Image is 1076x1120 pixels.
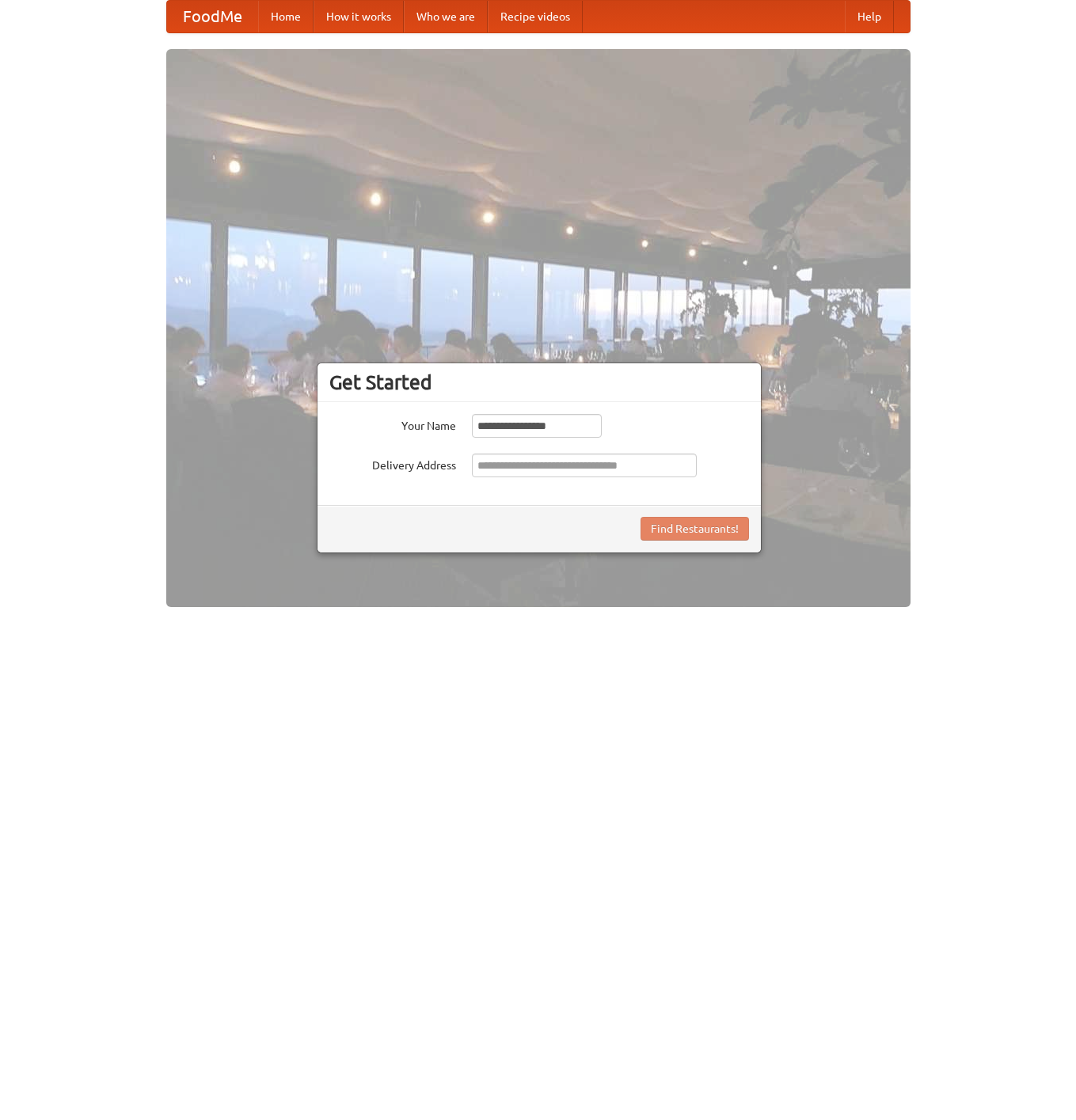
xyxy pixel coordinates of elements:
[488,1,583,32] a: Recipe videos
[258,1,314,32] a: Home
[314,1,404,32] a: How it works
[404,1,488,32] a: Who we are
[167,1,258,32] a: FoodMe
[329,370,749,394] h3: Get Started
[845,1,894,32] a: Help
[641,517,749,541] button: Find Restaurants!
[329,414,456,434] label: Your Name
[329,454,456,473] label: Delivery Address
